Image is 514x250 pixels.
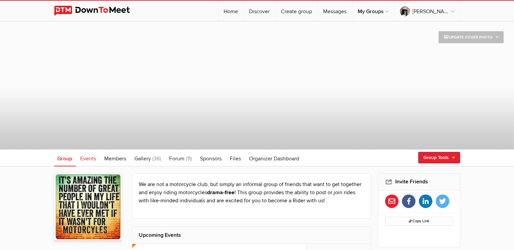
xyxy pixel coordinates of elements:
[200,155,222,162] span: Sponsors
[153,155,161,162] span: (36)
[139,180,364,205] p: We are not a motorcycle club, but simply an informal group of friends that want to get together a...
[58,155,72,162] span: Group
[249,155,299,162] span: Organizer Dashboard
[439,31,504,43] a: Update Cover Photo
[81,155,96,162] span: Events
[227,150,245,166] a: Files
[197,150,225,166] a: Sponsors
[131,150,165,166] a: Gallery (36)
[276,1,318,21] a: Create group
[101,150,130,166] a: Members
[54,6,140,16] img: DownToMeet
[139,227,364,243] h2: Upcoming Events
[230,155,241,162] span: Files
[77,150,100,166] a: Events
[385,217,453,226] button: Copy Link
[166,150,196,166] a: Forum (11)
[170,155,185,162] span: Forum
[418,152,460,163] a: Group Tools
[54,173,122,241] img: Just Friends
[409,219,429,223] span: Copy Link
[105,155,127,162] span: Members
[318,1,352,21] a: Messages
[246,150,303,166] a: Organizer Dashboard
[385,174,453,190] h2: Invite Friends
[207,189,235,196] strong: drama-free
[219,1,244,21] a: Home
[353,1,394,21] a: My Groups
[186,155,192,162] span: (11)
[54,150,76,166] a: Group
[244,1,275,21] a: Discover
[135,155,151,162] span: Gallery
[395,1,460,21] a: [PERSON_NAME]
